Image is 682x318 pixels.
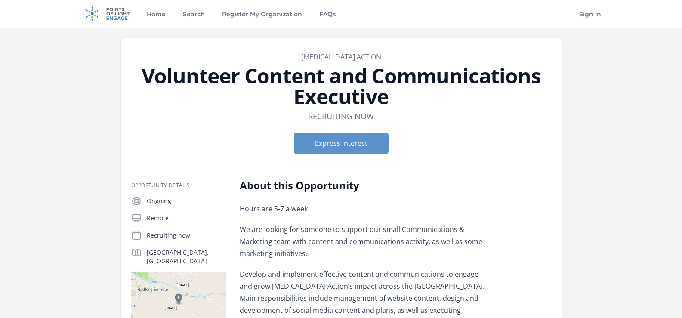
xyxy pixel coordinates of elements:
[131,182,226,189] h3: Opportunity Details
[147,231,226,240] p: Recruiting now
[240,204,308,213] span: Hours are 5-7 a week
[240,179,491,192] h2: About this Opportunity
[131,65,551,107] h1: Volunteer Content and Communications Executive
[294,133,389,154] button: Express Interest
[147,197,226,205] p: Ongoing
[147,248,226,266] p: [GEOGRAPHIC_DATA], [GEOGRAPHIC_DATA]
[240,225,482,258] span: We are looking for someone to support our small Communications & Marketing team with content and ...
[308,110,374,122] dd: Recruiting now
[301,52,381,62] a: [MEDICAL_DATA] Action
[147,214,226,222] p: Remote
